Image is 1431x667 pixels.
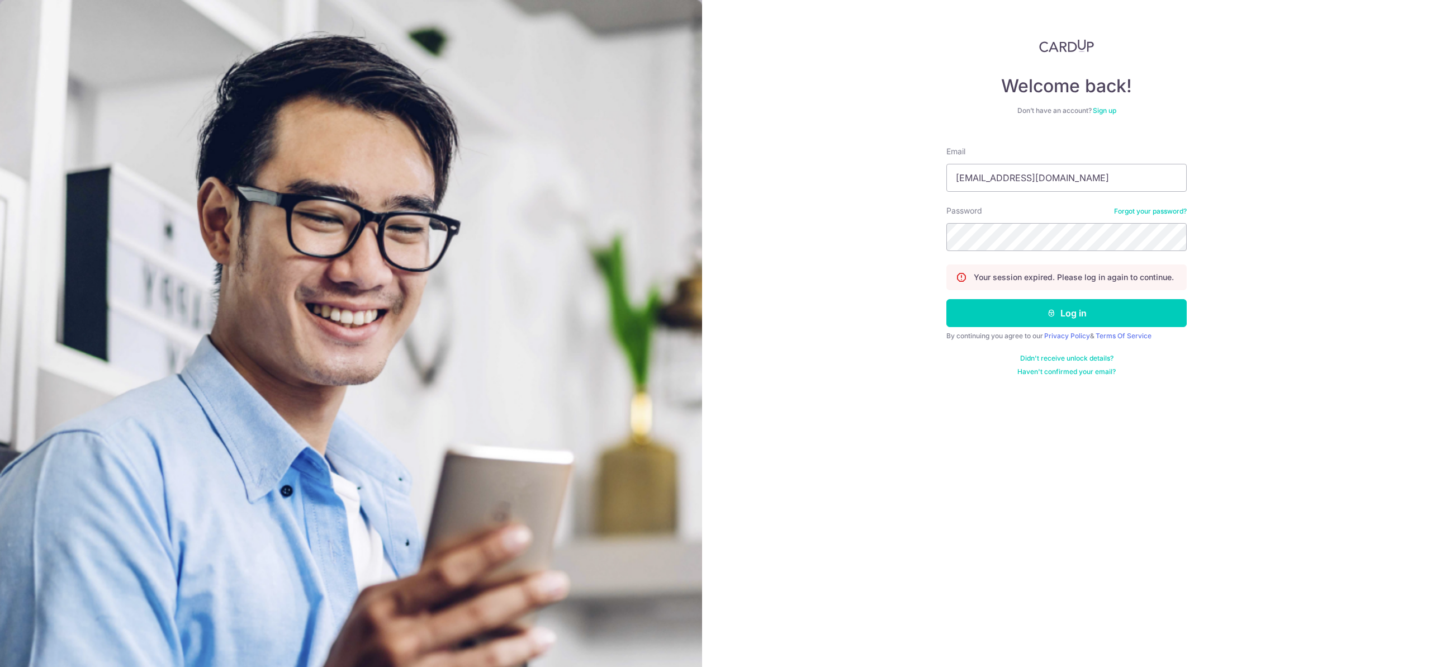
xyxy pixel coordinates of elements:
[946,75,1187,97] h4: Welcome back!
[946,164,1187,192] input: Enter your Email
[946,332,1187,340] div: By continuing you agree to our &
[1096,332,1152,340] a: Terms Of Service
[946,205,982,216] label: Password
[1020,354,1113,363] a: Didn't receive unlock details?
[1017,367,1116,376] a: Haven't confirmed your email?
[946,106,1187,115] div: Don’t have an account?
[974,272,1174,283] p: Your session expired. Please log in again to continue.
[946,299,1187,327] button: Log in
[1114,207,1187,216] a: Forgot your password?
[946,146,965,157] label: Email
[1044,332,1090,340] a: Privacy Policy
[1093,106,1116,115] a: Sign up
[1039,39,1094,53] img: CardUp Logo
